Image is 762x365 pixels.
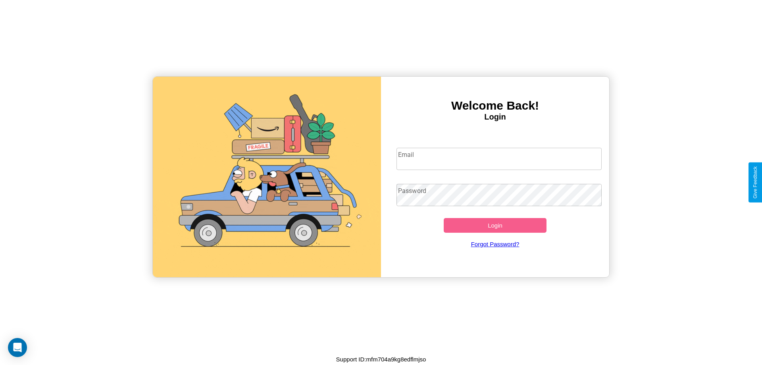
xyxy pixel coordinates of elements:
h3: Welcome Back! [381,99,609,112]
div: Give Feedback [752,166,758,199]
button: Login [444,218,546,233]
p: Support ID: mfm704a9kg8edflmjso [336,354,426,365]
img: gif [153,77,381,277]
div: Open Intercom Messenger [8,338,27,357]
a: Forgot Password? [393,233,598,255]
h4: Login [381,112,609,122]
